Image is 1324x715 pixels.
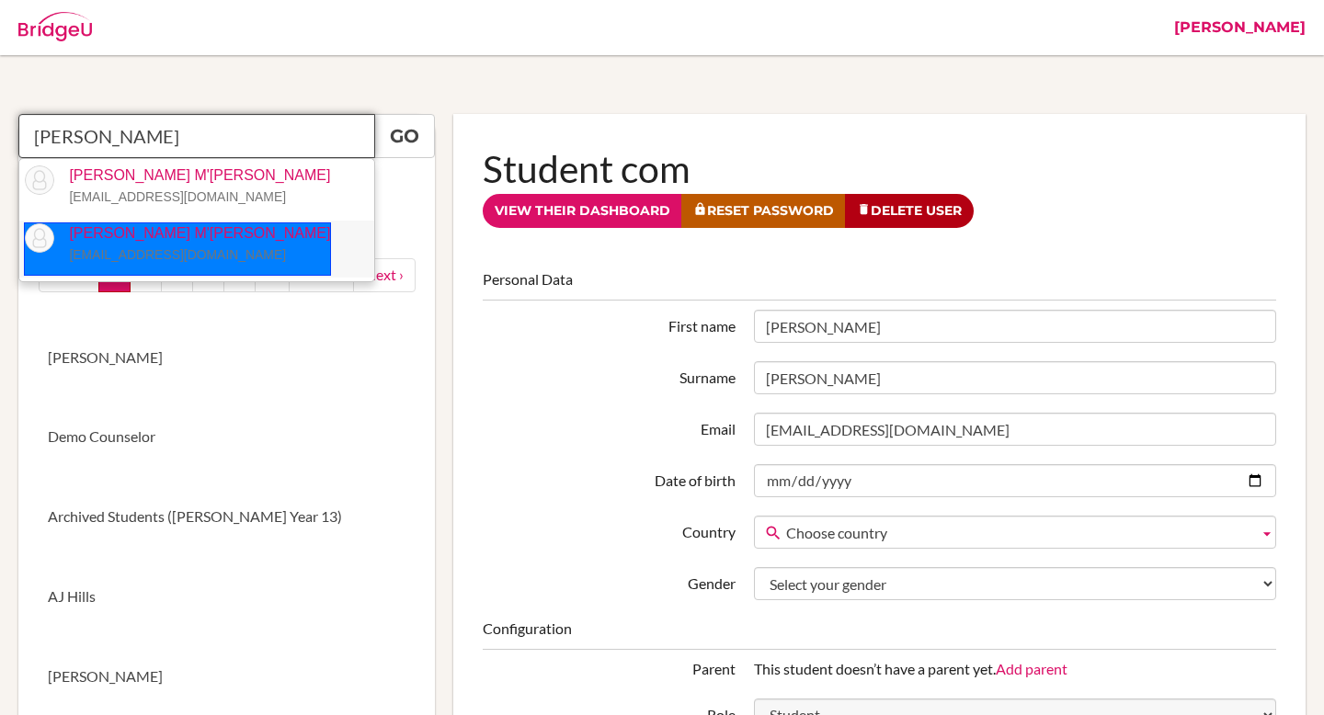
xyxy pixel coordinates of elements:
[54,223,330,266] p: [PERSON_NAME] M'[PERSON_NAME]
[18,477,435,557] a: Archived Students ([PERSON_NAME] Year 13)
[374,114,435,158] a: Go
[996,660,1067,677] a: Add parent
[745,659,1285,680] div: This student doesn’t have a parent yet.
[474,413,744,440] label: Email
[474,659,744,680] div: Parent
[18,114,375,158] input: Quicksearch user
[25,223,54,253] img: thumb_default-9baad8e6c595f6d87dbccf3bc005204999cb094ff98a76d4c88bb8097aa52fd3.png
[18,397,435,477] a: Demo Counselor
[483,143,1276,194] h1: Student com
[69,189,286,204] small: [EMAIL_ADDRESS][DOMAIN_NAME]
[25,165,54,195] img: thumb_default-9baad8e6c595f6d87dbccf3bc005204999cb094ff98a76d4c88bb8097aa52fd3.png
[474,464,744,492] label: Date of birth
[18,12,92,41] img: Bridge-U
[54,165,330,208] p: [PERSON_NAME] M'[PERSON_NAME]
[474,567,744,595] label: Gender
[18,318,435,398] a: [PERSON_NAME]
[474,310,744,337] label: First name
[786,516,1251,550] span: Choose country
[353,258,416,292] a: next
[483,269,1276,301] legend: Personal Data
[474,516,744,543] label: Country
[18,158,435,238] a: New User
[474,361,744,389] label: Surname
[69,247,286,262] small: [EMAIL_ADDRESS][DOMAIN_NAME]
[845,194,974,228] a: Delete User
[681,194,846,228] a: Reset Password
[18,557,435,637] a: AJ Hills
[483,194,682,228] a: View their dashboard
[483,619,1276,650] legend: Configuration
